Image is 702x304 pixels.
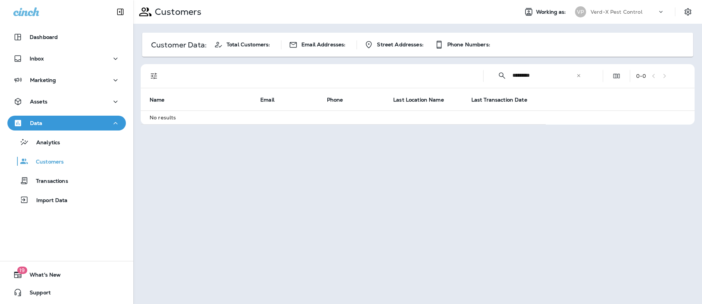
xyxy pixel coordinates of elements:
span: 19 [17,267,27,274]
button: Settings [681,5,695,19]
p: Analytics [29,139,60,146]
button: Collapse Sidebar [110,4,131,19]
span: Name [150,97,165,103]
p: Import Data [29,197,68,204]
span: Support [22,290,51,298]
button: Marketing [7,73,126,87]
span: Last Location Name [393,96,454,103]
span: Phone Numbers: [447,42,490,48]
button: Edit Fields [609,69,624,83]
p: Verd-X Pest Control [591,9,642,15]
p: Transactions [29,178,68,185]
span: Street Addresses: [377,42,423,48]
button: Dashboard [7,30,126,44]
span: Phone [327,96,353,103]
p: Inbox [30,56,44,62]
p: Customer Data: [151,42,207,48]
span: Last Location Name [393,97,444,103]
div: VP [575,6,586,17]
span: Email [260,97,274,103]
span: Last Transaction Date [471,96,537,103]
p: Customers [152,6,201,17]
button: Import Data [7,192,126,208]
span: Last Transaction Date [471,97,527,103]
button: Assets [7,94,126,109]
button: Customers [7,153,126,169]
span: Working as: [536,9,568,15]
button: Filters [147,69,161,83]
button: Analytics [7,134,126,150]
span: Total Customers: [227,42,270,48]
span: What's New [22,272,61,281]
p: Marketing [30,77,56,83]
span: Phone [327,97,343,103]
p: Data [30,120,43,126]
button: Data [7,116,126,130]
p: Customers [29,159,64,166]
button: Inbox [7,51,126,66]
div: 0 - 0 [636,73,646,79]
span: Name [150,96,174,103]
span: Email [260,96,284,103]
button: Transactions [7,173,126,188]
td: No results [141,110,546,124]
span: Email Addresses: [301,42,345,48]
button: Support [7,285,126,300]
button: 19What's New [7,267,126,282]
button: Collapse Search [495,68,509,83]
p: Dashboard [30,34,58,40]
p: Assets [30,99,47,105]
